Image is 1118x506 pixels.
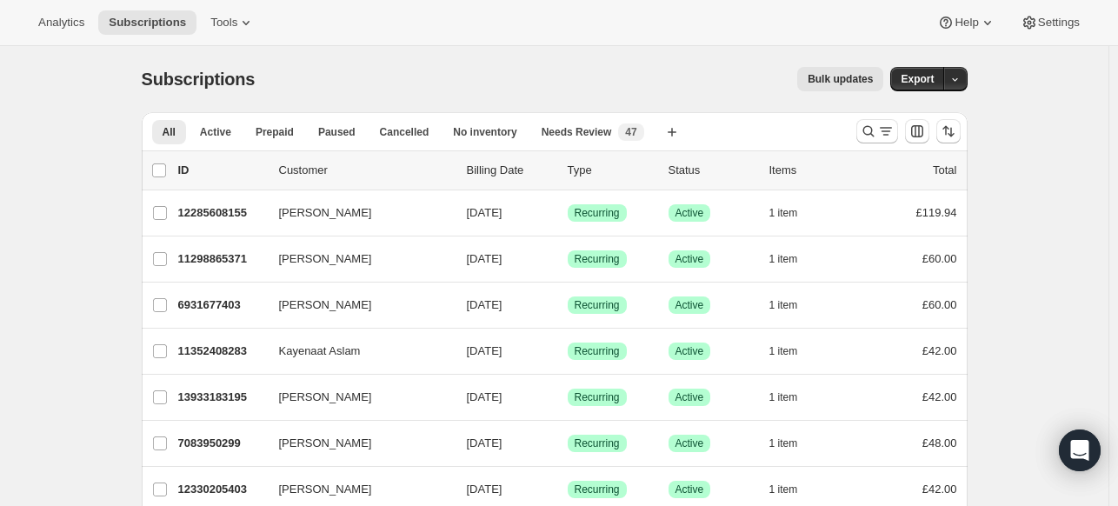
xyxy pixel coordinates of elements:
button: 1 item [769,247,817,271]
button: Bulk updates [797,67,883,91]
span: 1 item [769,298,798,312]
p: 6931677403 [178,296,265,314]
div: Items [769,162,856,179]
button: [PERSON_NAME] [269,383,443,411]
span: 47 [625,125,636,139]
button: 1 item [769,385,817,409]
span: 1 item [769,252,798,266]
span: Paused [318,125,356,139]
p: 12285608155 [178,204,265,222]
span: Bulk updates [808,72,873,86]
span: Recurring [575,483,620,496]
button: Customize table column order and visibility [905,119,929,143]
span: [DATE] [467,298,502,311]
span: Active [675,483,704,496]
span: Tools [210,16,237,30]
div: 7083950299[PERSON_NAME][DATE]SuccessRecurringSuccessActive1 item£48.00 [178,431,957,456]
button: Search and filter results [856,119,898,143]
span: [DATE] [467,483,502,496]
div: Open Intercom Messenger [1059,429,1101,471]
span: Active [200,125,231,139]
span: Active [675,344,704,358]
span: Active [675,206,704,220]
span: Active [675,298,704,312]
p: 11298865371 [178,250,265,268]
span: Subscriptions [109,16,186,30]
span: £42.00 [922,483,957,496]
span: [PERSON_NAME] [279,296,372,314]
button: 1 item [769,293,817,317]
p: Customer [279,162,453,179]
span: Subscriptions [142,70,256,89]
button: [PERSON_NAME] [269,291,443,319]
div: IDCustomerBilling DateTypeStatusItemsTotal [178,162,957,179]
button: [PERSON_NAME] [269,429,443,457]
span: All [163,125,176,139]
span: Recurring [575,206,620,220]
div: 11298865371[PERSON_NAME][DATE]SuccessRecurringSuccessActive1 item£60.00 [178,247,957,271]
p: Total [933,162,956,179]
p: 7083950299 [178,435,265,452]
button: 1 item [769,201,817,225]
span: £119.94 [916,206,957,219]
span: Settings [1038,16,1080,30]
button: Settings [1010,10,1090,35]
span: Analytics [38,16,84,30]
span: Recurring [575,344,620,358]
div: 12285608155[PERSON_NAME][DATE]SuccessRecurringSuccessActive1 item£119.94 [178,201,957,225]
span: £42.00 [922,344,957,357]
p: 11352408283 [178,343,265,360]
div: 11352408283Kayenaat Aslam[DATE]SuccessRecurringSuccessActive1 item£42.00 [178,339,957,363]
button: [PERSON_NAME] [269,245,443,273]
span: No inventory [453,125,516,139]
span: Kayenaat Aslam [279,343,361,360]
span: [PERSON_NAME] [279,389,372,406]
span: Cancelled [380,125,429,139]
span: Recurring [575,298,620,312]
span: Recurring [575,390,620,404]
button: [PERSON_NAME] [269,476,443,503]
div: 13933183195[PERSON_NAME][DATE]SuccessRecurringSuccessActive1 item£42.00 [178,385,957,409]
button: Analytics [28,10,95,35]
span: 1 item [769,344,798,358]
span: [PERSON_NAME] [279,481,372,498]
span: Prepaid [256,125,294,139]
div: 12330205403[PERSON_NAME][DATE]SuccessRecurringSuccessActive1 item£42.00 [178,477,957,502]
span: Active [675,252,704,266]
button: Subscriptions [98,10,196,35]
span: £60.00 [922,298,957,311]
p: 13933183195 [178,389,265,406]
div: 6931677403[PERSON_NAME][DATE]SuccessRecurringSuccessActive1 item£60.00 [178,293,957,317]
span: Help [955,16,978,30]
span: 1 item [769,390,798,404]
span: Needs Review [542,125,612,139]
span: Recurring [575,252,620,266]
span: £60.00 [922,252,957,265]
span: [PERSON_NAME] [279,250,372,268]
span: £42.00 [922,390,957,403]
span: 1 item [769,206,798,220]
p: Status [669,162,755,179]
span: Recurring [575,436,620,450]
p: Billing Date [467,162,554,179]
button: Sort the results [936,119,961,143]
span: [DATE] [467,344,502,357]
button: Kayenaat Aslam [269,337,443,365]
span: Active [675,390,704,404]
button: Create new view [658,120,686,144]
span: Active [675,436,704,450]
button: Help [927,10,1006,35]
span: 1 item [769,436,798,450]
button: Tools [200,10,265,35]
span: [PERSON_NAME] [279,204,372,222]
span: [DATE] [467,436,502,449]
button: [PERSON_NAME] [269,199,443,227]
span: 1 item [769,483,798,496]
span: [PERSON_NAME] [279,435,372,452]
span: [DATE] [467,206,502,219]
span: [DATE] [467,390,502,403]
button: 1 item [769,431,817,456]
span: Export [901,72,934,86]
span: £48.00 [922,436,957,449]
button: 1 item [769,339,817,363]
